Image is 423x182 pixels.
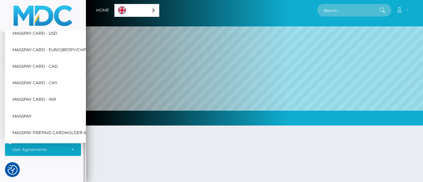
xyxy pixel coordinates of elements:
span: MassPay [13,112,32,121]
img: Revisit consent button [8,165,18,175]
div: Language [114,4,159,17]
span: MassPay Card - USD [13,29,57,38]
span: MassPay Prepaid Cardholder Agreement [13,128,110,137]
a: Home [96,3,109,17]
span: MassPay Card - CAD [13,62,58,71]
button: Consent Preferences [8,165,18,175]
span: MassPay Card - EUR/GBP/JPY/CHF/AUD [13,46,96,54]
a: English [115,4,159,17]
span: MassPay Card - CNY [13,79,58,87]
button: User Agreements [5,143,81,156]
img: MassPay [14,5,72,26]
div: User Agreements [12,147,66,152]
aside: Language selected: English [114,4,159,17]
span: MassPay Card - INR [13,95,56,104]
input: Search... [317,4,379,17]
